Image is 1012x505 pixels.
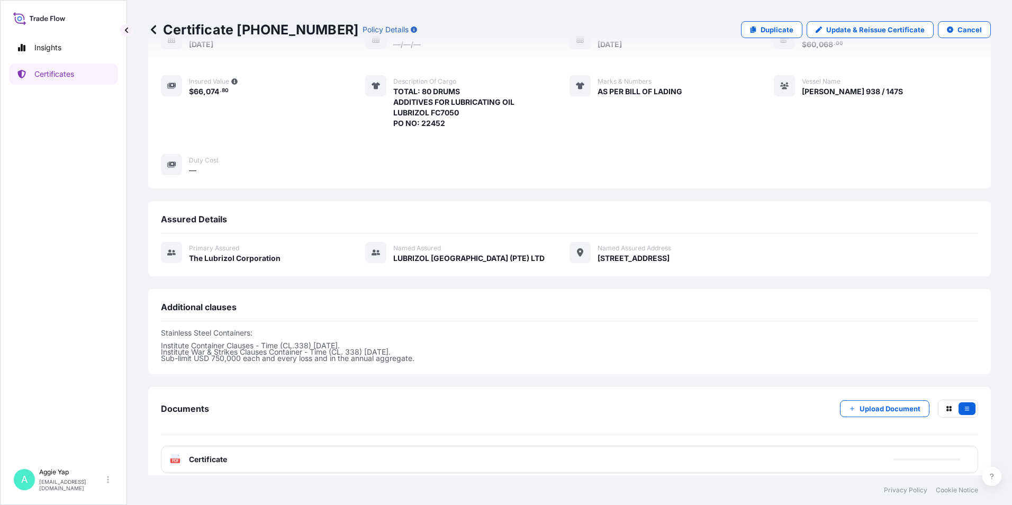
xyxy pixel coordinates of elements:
[220,89,221,93] span: .
[802,77,841,86] span: Vessel Name
[393,253,545,264] span: LUBRIZOL [GEOGRAPHIC_DATA] (PTE) LTD
[884,486,927,494] a: Privacy Policy
[807,21,934,38] a: Update & Reissue Certificate
[393,77,456,86] span: Description of cargo
[172,459,179,463] text: PDF
[761,24,793,35] p: Duplicate
[161,302,237,312] span: Additional clauses
[936,486,978,494] a: Cookie Notice
[938,21,991,38] button: Cancel
[860,403,920,414] p: Upload Document
[802,86,903,97] span: [PERSON_NAME] 938 / 147S
[9,37,118,58] a: Insights
[189,156,219,165] span: Duty Cost
[161,214,227,224] span: Assured Details
[598,86,682,97] span: AS PER BILL OF LADING
[9,64,118,85] a: Certificates
[34,69,74,79] p: Certificates
[598,244,671,252] span: Named Assured Address
[148,21,358,38] p: Certificate [PHONE_NUMBER]
[598,253,670,264] span: [STREET_ADDRESS]
[222,89,229,93] span: 80
[194,88,203,95] span: 66
[34,42,61,53] p: Insights
[189,165,196,176] span: —
[189,88,194,95] span: $
[741,21,802,38] a: Duplicate
[39,468,105,476] p: Aggie Yap
[598,77,652,86] span: Marks & Numbers
[189,454,227,465] span: Certificate
[957,24,982,35] p: Cancel
[826,24,925,35] p: Update & Reissue Certificate
[161,330,978,362] p: Stainless Steel Containers: Institute Container Clauses - Time (CL.338) [DATE]. Institute War & S...
[189,253,281,264] span: The Lubrizol Corporation
[203,88,206,95] span: ,
[189,77,229,86] span: Insured Value
[393,244,441,252] span: Named Assured
[393,86,514,129] span: TOTAL: 80 DRUMS ADDITIVES FOR LUBRICATING OIL LUBRIZOL FC7050 PO NO: 22452
[840,400,929,417] button: Upload Document
[206,88,219,95] span: 074
[363,24,409,35] p: Policy Details
[189,244,239,252] span: Primary assured
[161,403,209,414] span: Documents
[21,474,28,485] span: A
[39,479,105,491] p: [EMAIL_ADDRESS][DOMAIN_NAME]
